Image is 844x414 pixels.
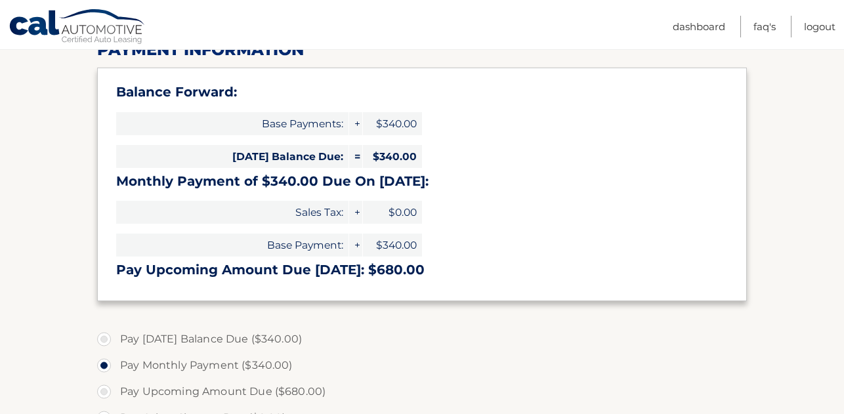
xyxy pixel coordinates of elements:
[804,16,835,37] a: Logout
[9,9,146,47] a: Cal Automotive
[363,234,422,257] span: $340.00
[673,16,725,37] a: Dashboard
[97,379,747,405] label: Pay Upcoming Amount Due ($680.00)
[753,16,776,37] a: FAQ's
[116,84,728,100] h3: Balance Forward:
[97,326,747,352] label: Pay [DATE] Balance Due ($340.00)
[349,234,362,257] span: +
[116,234,348,257] span: Base Payment:
[363,201,422,224] span: $0.00
[116,112,348,135] span: Base Payments:
[116,173,728,190] h3: Monthly Payment of $340.00 Due On [DATE]:
[349,145,362,168] span: =
[349,112,362,135] span: +
[116,262,728,278] h3: Pay Upcoming Amount Due [DATE]: $680.00
[349,201,362,224] span: +
[97,352,747,379] label: Pay Monthly Payment ($340.00)
[116,145,348,168] span: [DATE] Balance Due:
[363,112,422,135] span: $340.00
[116,201,348,224] span: Sales Tax:
[363,145,422,168] span: $340.00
